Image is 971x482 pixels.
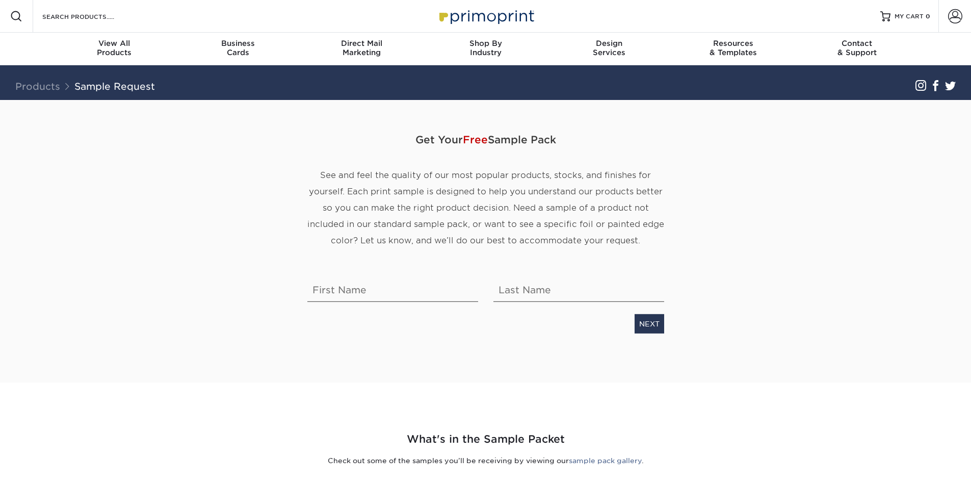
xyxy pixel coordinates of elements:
span: View All [53,39,176,48]
span: See and feel the quality of our most popular products, stocks, and finishes for yourself. Each pr... [307,170,664,245]
span: Shop By [424,39,547,48]
a: Shop ByIndustry [424,33,547,65]
div: Cards [176,39,300,57]
span: Business [176,39,300,48]
div: Services [547,39,671,57]
span: MY CART [895,12,924,21]
div: & Support [795,39,919,57]
img: Primoprint [435,5,537,27]
span: 0 [926,13,930,20]
a: Contact& Support [795,33,919,65]
a: BusinessCards [176,33,300,65]
span: Resources [671,39,795,48]
span: Free [463,134,488,146]
a: DesignServices [547,33,671,65]
div: Industry [424,39,547,57]
span: Get Your Sample Pack [307,124,664,155]
span: Contact [795,39,919,48]
h2: What's in the Sample Packet [188,432,784,447]
p: Check out some of the samples you’ll be receiving by viewing our . [188,455,784,466]
a: sample pack gallery [569,456,642,465]
div: & Templates [671,39,795,57]
a: Sample Request [74,81,155,92]
span: Design [547,39,671,48]
a: NEXT [635,314,664,334]
a: Resources& Templates [671,33,795,65]
input: SEARCH PRODUCTS..... [41,10,141,22]
a: Direct MailMarketing [300,33,424,65]
a: View AllProducts [53,33,176,65]
span: Direct Mail [300,39,424,48]
div: Marketing [300,39,424,57]
div: Products [53,39,176,57]
a: Products [15,81,60,92]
